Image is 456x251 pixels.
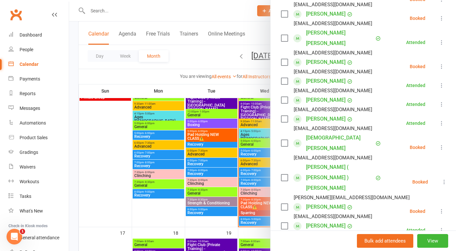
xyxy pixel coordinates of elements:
a: [PERSON_NAME] [306,9,346,19]
a: [PERSON_NAME] ( [PERSON_NAME] ) [PERSON_NAME] [306,162,374,193]
div: Dashboard [20,32,42,37]
div: Messages [20,106,40,111]
div: [EMAIL_ADDRESS][DOMAIN_NAME] [294,154,372,162]
a: General attendance kiosk mode [8,230,69,245]
div: Attended [406,102,425,107]
a: [PERSON_NAME] [306,76,346,86]
a: Tasks [8,189,69,204]
div: [EMAIL_ADDRESS][DOMAIN_NAME] [294,212,372,221]
a: Reports [8,86,69,101]
div: Reports [20,91,36,96]
div: Calendar [20,62,38,67]
div: Product Sales [20,135,48,140]
div: People [20,47,33,52]
a: [PERSON_NAME] [306,202,346,212]
iframe: Intercom live chat [7,229,22,244]
div: Booked [410,209,425,214]
span: 1 [20,229,25,234]
a: Payments [8,72,69,86]
a: [PERSON_NAME] [306,95,346,105]
div: [EMAIL_ADDRESS][DOMAIN_NAME] [294,105,372,114]
a: [PERSON_NAME] [306,57,346,67]
div: [PERSON_NAME][EMAIL_ADDRESS][DOMAIN_NAME] [294,193,410,202]
button: Bulk add attendees [357,234,413,248]
div: [EMAIL_ADDRESS][DOMAIN_NAME] [294,124,372,133]
div: Waivers [20,164,36,170]
div: [EMAIL_ADDRESS][DOMAIN_NAME] [294,0,372,9]
div: Attended [406,121,425,125]
div: [EMAIL_ADDRESS][DOMAIN_NAME] [294,86,372,95]
a: [PERSON_NAME] [306,114,346,124]
div: Booked [410,16,425,21]
a: Calendar [8,57,69,72]
a: Gradings [8,145,69,160]
a: Workouts [8,174,69,189]
div: Automations [20,120,46,125]
a: What's New [8,204,69,218]
button: View [417,234,448,248]
div: [EMAIL_ADDRESS][DOMAIN_NAME] [294,49,372,57]
a: Clubworx [8,7,24,23]
a: [DEMOGRAPHIC_DATA][PERSON_NAME] [306,133,374,154]
div: Booked [410,64,425,69]
div: [EMAIL_ADDRESS][DOMAIN_NAME] [294,67,372,76]
div: Booked [410,145,425,150]
a: Product Sales [8,130,69,145]
div: Booked [412,180,428,184]
div: Workouts [20,179,39,184]
div: General attendance [20,235,59,240]
div: Payments [20,76,40,81]
a: Dashboard [8,28,69,42]
div: Tasks [20,194,31,199]
a: Messages [8,101,69,116]
a: [PERSON_NAME] [306,221,346,231]
div: Attended [406,228,425,232]
div: [EMAIL_ADDRESS][DOMAIN_NAME] [294,19,372,28]
div: Gradings [20,150,38,155]
a: People [8,42,69,57]
a: Automations [8,116,69,130]
a: [PERSON_NAME] [PERSON_NAME] [306,28,374,49]
div: Attended [406,83,425,88]
div: What's New [20,208,43,214]
div: Attended [406,40,425,45]
a: Waivers [8,160,69,174]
